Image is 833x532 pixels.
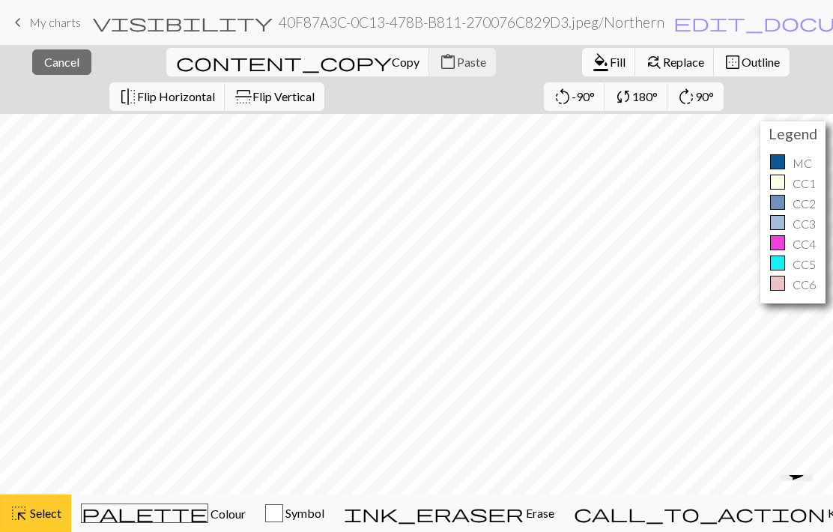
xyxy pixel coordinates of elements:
span: content_copy [176,52,392,73]
span: Colour [208,507,246,521]
p: CC4 [793,235,816,253]
span: flip [233,88,254,106]
span: rotate_right [677,86,695,107]
span: Outline [742,55,780,69]
button: Flip Vertical [225,82,324,111]
span: Flip Horizontal [137,89,215,103]
span: border_outer [724,52,742,73]
span: rotate_left [554,86,572,107]
span: highlight_alt [10,503,28,524]
h4: Legend [764,125,822,142]
span: Select [28,506,61,520]
button: Colour [71,495,255,532]
p: CC6 [793,276,816,294]
p: CC2 [793,195,816,213]
p: CC3 [793,215,816,233]
span: Flip Vertical [252,89,315,103]
button: Flip Horizontal [109,82,225,111]
span: flip [119,86,137,107]
button: Erase [334,495,564,532]
span: visibility [93,12,273,33]
p: MC [793,154,812,172]
span: palette [82,503,208,524]
span: 90° [695,89,714,103]
span: keyboard_arrow_left [9,12,27,33]
p: CC5 [793,256,816,273]
span: 180° [632,89,658,103]
span: format_color_fill [592,52,610,73]
span: ink_eraser [344,503,524,524]
span: Symbol [283,506,324,520]
span: -90° [572,89,595,103]
button: Copy [166,48,430,76]
h2: 40F87A3C-0C13-478B-B811-270076C829D3.jpeg / Northern sky foot and heel decrease [279,13,667,31]
span: Erase [524,506,554,520]
a: My charts [9,10,81,35]
iframe: chat widget [774,475,824,523]
button: 180° [605,82,668,111]
span: Fill [610,55,625,69]
button: Symbol [255,495,334,532]
span: sync [614,86,632,107]
button: Cancel [32,49,91,75]
button: Replace [635,48,715,76]
button: Fill [582,48,636,76]
p: CC1 [793,175,816,193]
span: call_to_action [574,503,826,524]
span: Replace [663,55,704,69]
span: Copy [392,55,419,69]
span: My charts [29,15,81,29]
span: Cancel [44,55,79,69]
button: 90° [667,82,724,111]
span: find_replace [645,52,663,73]
button: Outline [714,48,790,76]
button: -90° [544,82,605,111]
